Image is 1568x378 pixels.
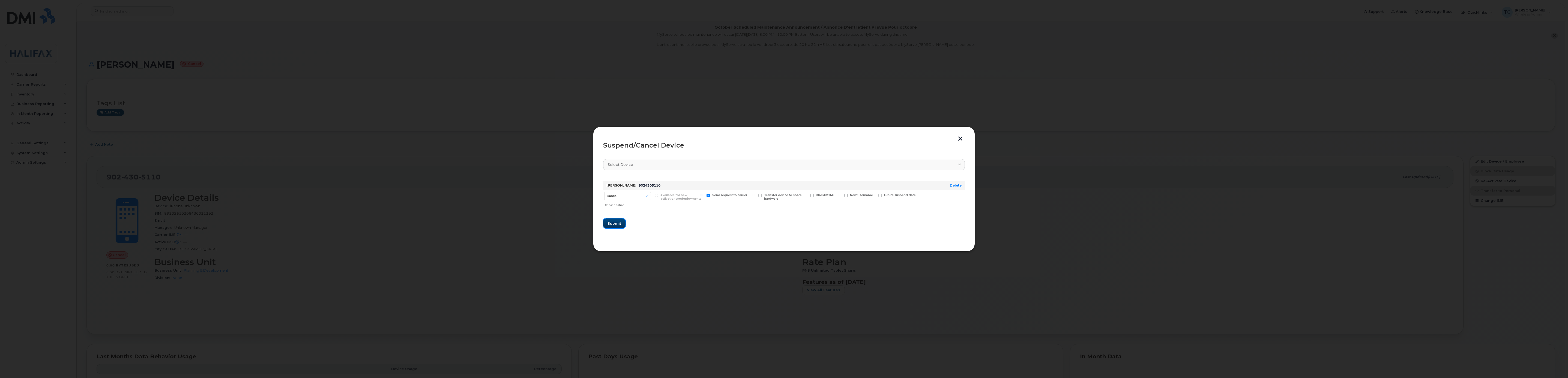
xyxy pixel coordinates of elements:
[648,194,651,196] input: Available for new activations/redeployments
[884,193,916,197] span: Future suspend date
[1544,354,1564,374] iframe: Messenger Launcher
[700,194,703,196] input: Send request to carrier
[950,183,962,187] a: Delete
[639,183,660,187] span: 9024305110
[712,193,747,197] span: Send request to carrier
[660,193,701,200] span: Available for new activations/redeployments
[872,194,875,196] input: Future suspend date
[605,201,651,207] div: Choose action
[850,193,873,197] span: New Username
[603,159,965,170] a: Select device
[608,162,633,167] span: Select device
[752,194,755,196] input: Transfer device to spare hardware
[603,142,965,149] div: Suspend/Cancel Device
[838,194,840,196] input: New Username
[816,193,836,197] span: Blacklist IMEI
[804,194,806,196] input: Blacklist IMEI
[608,221,621,226] span: Submit
[606,183,636,187] strong: [PERSON_NAME]
[764,193,802,200] span: Transfer device to spare hardware
[603,218,626,228] button: Submit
